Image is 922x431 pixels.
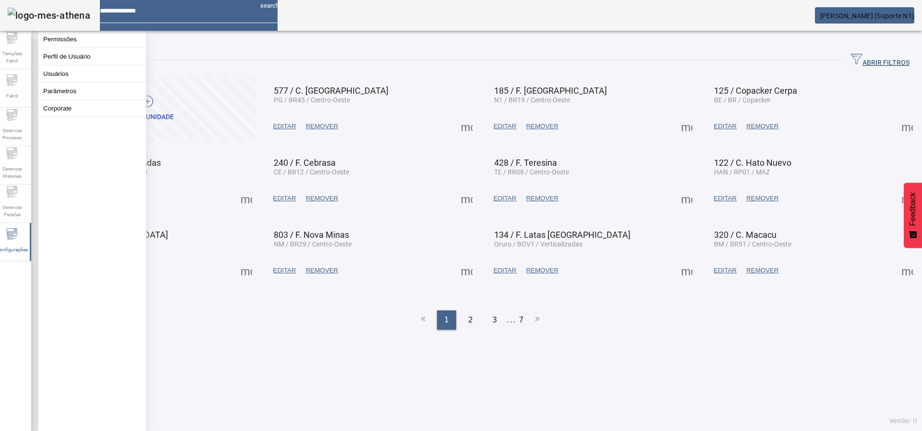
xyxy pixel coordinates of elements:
[714,168,770,176] span: HAN / RP01 / MAZ
[306,122,338,131] span: REMOVER
[238,262,255,279] button: Mais
[38,65,146,82] button: Usuários
[273,122,296,131] span: EDITAR
[38,48,146,65] button: Perfil de Usuário
[494,158,557,168] span: 428 / F. Teresina
[238,190,255,207] button: Mais
[851,53,910,68] span: ABRIR FILTROS
[306,194,338,203] span: REMOVER
[709,118,741,135] button: EDITAR
[898,262,916,279] button: Mais
[709,190,741,207] button: EDITAR
[494,194,517,203] span: EDITAR
[268,262,301,279] button: EDITAR
[678,118,695,135] button: Mais
[746,266,778,275] span: REMOVER
[274,230,349,240] span: 803 / F. Nova Minas
[507,310,516,330] li: ...
[494,96,570,104] span: N1 / BR19 / Centro-Oeste
[273,194,296,203] span: EDITAR
[519,310,523,330] li: 7
[494,86,607,96] span: 185 / F. [GEOGRAPHIC_DATA]
[746,194,778,203] span: REMOVER
[489,190,522,207] button: EDITAR
[714,266,737,275] span: EDITAR
[741,262,783,279] button: REMOVER
[458,118,475,135] button: Mais
[3,89,21,102] span: Fabril
[8,8,90,23] img: logo-mes-athena
[274,96,350,104] span: PG / BR45 / Centro-Oeste
[741,190,783,207] button: REMOVER
[274,240,352,248] span: NM / BR29 / Centro-Oeste
[43,76,256,141] button: Criar unidade
[38,31,146,48] button: Permissões
[494,240,582,248] span: Oruro / BOV1 / Verticalizadas
[494,168,569,176] span: TE / BR08 / Centro-Oeste
[709,262,741,279] button: EDITAR
[904,183,922,248] button: Feedback - Mostrar pesquisa
[714,240,791,248] span: BM / BR51 / Centro-Oeste
[494,230,631,240] span: 134 / F. Latas [GEOGRAPHIC_DATA]
[274,158,336,168] span: 240 / F. Cebrasa
[714,122,737,131] span: EDITAR
[714,194,737,203] span: EDITAR
[306,266,338,275] span: REMOVER
[898,190,916,207] button: Mais
[521,262,563,279] button: REMOVER
[521,190,563,207] button: REMOVER
[268,190,301,207] button: EDITAR
[468,314,473,326] span: 2
[458,262,475,279] button: Mais
[274,168,349,176] span: CE / BR12 / Centro-Oeste
[494,122,517,131] span: EDITAR
[301,262,343,279] button: REMOVER
[898,118,916,135] button: Mais
[38,100,146,117] button: Corporate
[714,230,776,240] span: 320 / C. Macacu
[301,118,343,135] button: REMOVER
[843,52,917,69] button: ABRIR FILTROS
[741,118,783,135] button: REMOVER
[274,86,388,96] span: 577 / C. [GEOGRAPHIC_DATA]
[494,266,517,275] span: EDITAR
[820,12,915,20] span: [PERSON_NAME] (Suporte N1)
[301,190,343,207] button: REMOVER
[526,122,558,131] span: REMOVER
[889,418,917,424] span: Versão: ()
[489,262,522,279] button: EDITAR
[273,266,296,275] span: EDITAR
[489,118,522,135] button: EDITAR
[492,314,497,326] span: 3
[909,192,917,226] span: Feedback
[458,190,475,207] button: Mais
[678,262,695,279] button: Mais
[38,83,146,99] button: Parâmetros
[746,122,778,131] span: REMOVER
[268,118,301,135] button: EDITAR
[526,194,558,203] span: REMOVER
[714,86,797,96] span: 125 / Copacker Cerpa
[125,112,174,122] div: Criar unidade
[714,96,771,104] span: BE / BR / Copacker
[714,158,791,168] span: 122 / C. Hato Nuevo
[521,118,563,135] button: REMOVER
[526,266,558,275] span: REMOVER
[678,190,695,207] button: Mais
